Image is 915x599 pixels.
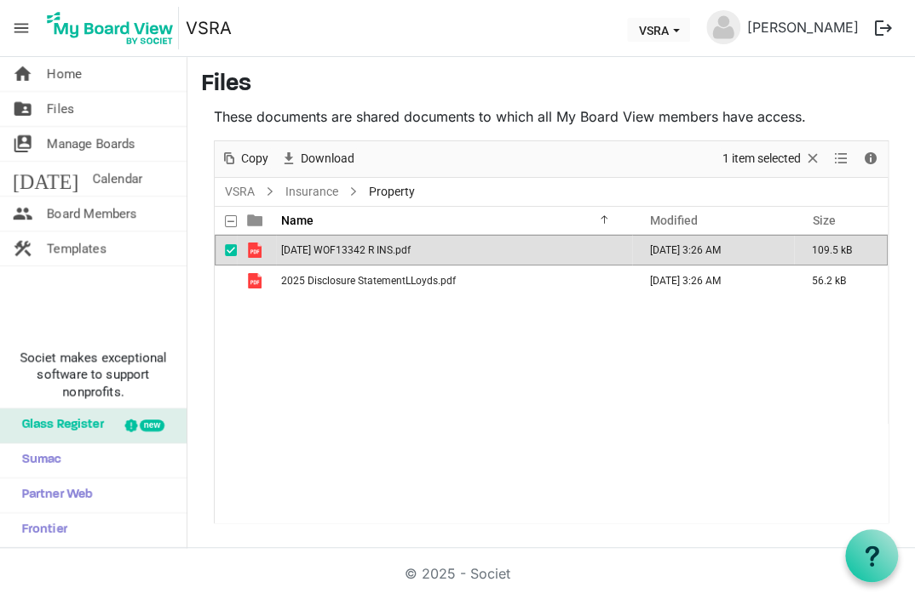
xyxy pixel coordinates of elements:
[13,231,33,265] span: construction
[47,127,135,161] span: Manage Boards
[866,10,901,46] button: logout
[218,148,272,169] button: Copy
[215,141,274,177] div: Copy
[186,11,232,45] a: VSRA
[282,181,342,203] a: Insurance
[13,92,33,126] span: folder_shared
[13,408,104,442] span: Glass Register
[276,235,632,265] td: 2025 04 22 WOF13342 R INS.pdf is template cell column header Name
[47,197,137,231] span: Board Members
[215,265,237,296] td: checkbox
[794,235,888,265] td: 109.5 kB is template cell column header Size
[831,148,851,169] button: View dropdownbutton
[237,235,276,265] td: is template cell column header type
[278,148,358,169] button: Download
[47,92,74,126] span: Files
[720,148,825,169] button: Selection
[299,148,356,169] span: Download
[237,265,276,296] td: is template cell column header type
[5,12,37,44] span: menu
[860,148,883,169] button: Details
[92,162,142,196] span: Calendar
[281,244,411,256] span: [DATE] WOF13342 R INS.pdf
[47,57,82,91] span: Home
[140,419,164,431] div: new
[706,10,740,44] img: no-profile-picture.svg
[827,141,856,177] div: View
[281,214,314,227] span: Name
[650,214,698,227] span: Modified
[281,275,456,287] span: 2025 Disclosure StatementLLoyds.pdf
[13,478,93,512] span: Partner Web
[214,106,889,127] p: These documents are shared documents to which all My Board View members have access.
[856,141,885,177] div: Details
[42,7,186,49] a: My Board View Logo
[42,7,179,49] img: My Board View Logo
[716,141,827,177] div: Clear selection
[794,265,888,296] td: 56.2 kB is template cell column header Size
[215,235,237,265] td: checkbox
[627,18,690,42] button: VSRA dropdownbutton
[740,10,866,44] a: [PERSON_NAME]
[8,349,179,400] span: Societ makes exceptional software to support nonprofits.
[812,214,835,227] span: Size
[13,162,78,196] span: [DATE]
[13,127,33,161] span: switch_account
[201,71,901,100] h3: Files
[365,181,418,203] span: Property
[239,148,270,169] span: Copy
[13,443,61,477] span: Sumac
[276,265,632,296] td: 2025 Disclosure StatementLLoyds.pdf is template cell column header Name
[405,565,510,582] a: © 2025 - Societ
[632,265,794,296] td: May 30, 2025 3:26 AM column header Modified
[222,181,258,203] a: VSRA
[47,231,106,265] span: Templates
[13,197,33,231] span: people
[274,141,360,177] div: Download
[13,57,33,91] span: home
[721,148,803,169] span: 1 item selected
[632,235,794,265] td: May 30, 2025 3:26 AM column header Modified
[13,513,67,547] span: Frontier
